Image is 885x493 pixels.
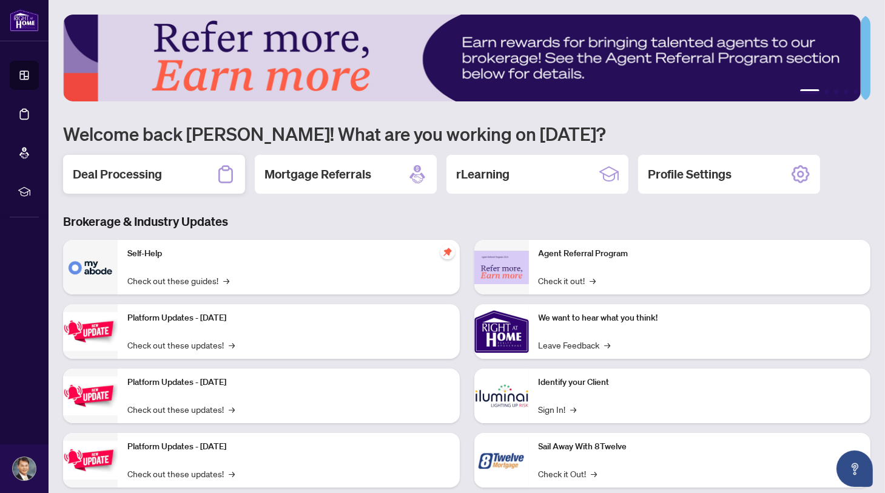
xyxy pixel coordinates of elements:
span: → [605,338,611,352]
img: Platform Updates - June 23, 2025 [63,441,118,479]
img: Platform Updates - July 21, 2025 [63,312,118,350]
button: 3 [834,89,839,94]
img: Profile Icon [13,457,36,480]
button: Open asap [836,450,873,487]
p: Platform Updates - [DATE] [127,440,450,454]
span: → [591,467,597,480]
h2: Profile Settings [648,166,732,183]
span: → [223,274,229,287]
button: 4 [844,89,849,94]
p: We want to hear what you think! [539,311,861,325]
img: Slide 0 [63,15,861,101]
a: Check out these guides!→ [127,274,229,287]
img: We want to hear what you think! [474,304,529,359]
span: → [571,403,577,416]
img: Agent Referral Program [474,251,529,284]
img: logo [10,9,39,32]
a: Sign In!→ [539,403,577,416]
button: 1 [800,89,819,94]
p: Platform Updates - [DATE] [127,376,450,389]
button: 5 [853,89,858,94]
span: → [590,274,596,287]
a: Check it out!→ [539,274,596,287]
a: Check out these updates!→ [127,338,235,352]
h2: Mortgage Referrals [264,166,371,183]
img: Self-Help [63,240,118,294]
a: Check out these updates!→ [127,467,235,480]
p: Agent Referral Program [539,247,861,260]
h2: Deal Processing [73,166,162,183]
img: Identify your Client [474,369,529,423]
img: Platform Updates - July 8, 2025 [63,376,118,415]
h1: Welcome back [PERSON_NAME]! What are you working on [DATE]? [63,122,870,145]
span: → [229,403,235,416]
button: 2 [824,89,829,94]
a: Check out these updates!→ [127,403,235,416]
p: Identify your Client [539,376,861,389]
h3: Brokerage & Industry Updates [63,213,870,230]
p: Sail Away With 8Twelve [539,440,861,454]
span: → [229,467,235,480]
a: Check it Out!→ [539,467,597,480]
span: pushpin [440,245,455,259]
img: Sail Away With 8Twelve [474,433,529,488]
p: Self-Help [127,247,450,260]
span: → [229,338,235,352]
p: Platform Updates - [DATE] [127,311,450,325]
a: Leave Feedback→ [539,338,611,352]
h2: rLearning [456,166,510,183]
